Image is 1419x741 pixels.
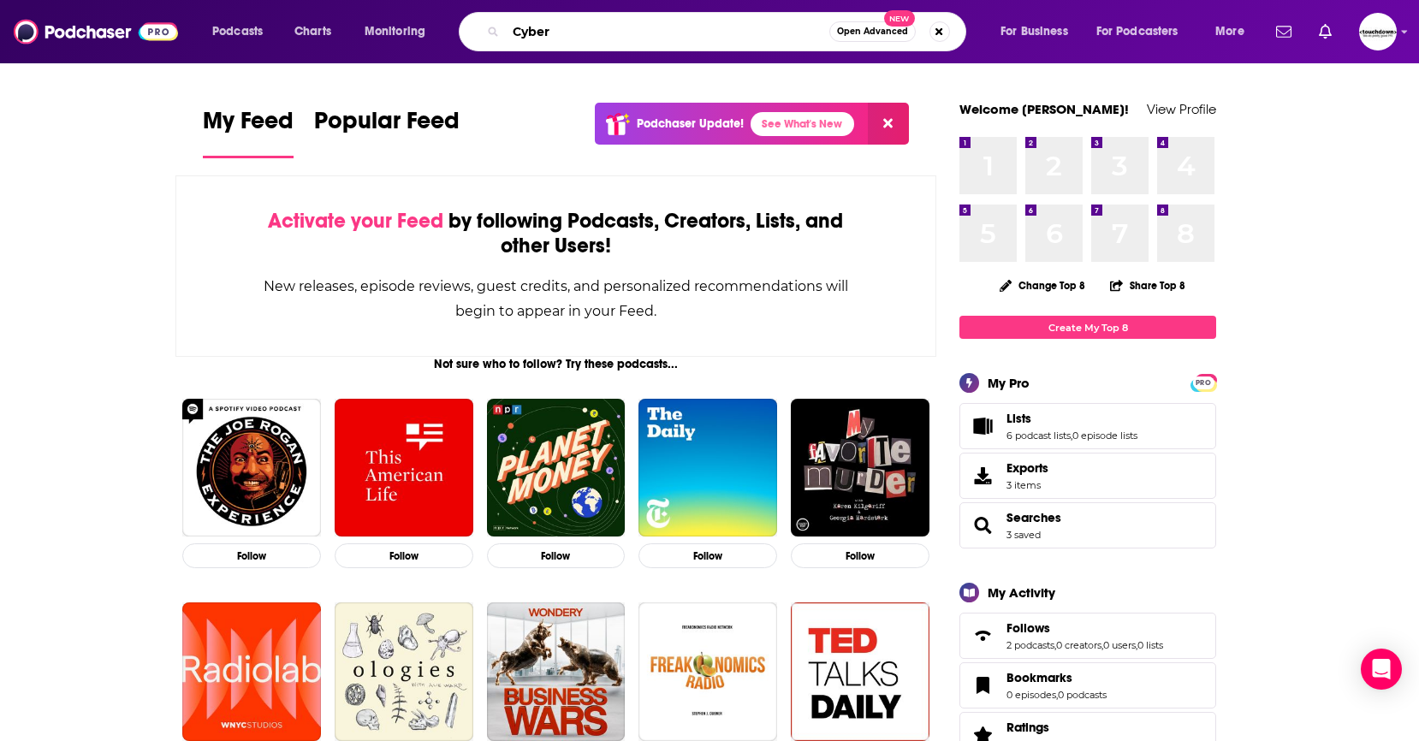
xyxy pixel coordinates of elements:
[1056,689,1058,701] span: ,
[1000,20,1068,44] span: For Business
[1006,620,1163,636] a: Follows
[203,106,294,158] a: My Feed
[1101,639,1103,651] span: ,
[988,584,1055,601] div: My Activity
[182,543,321,568] button: Follow
[1359,13,1397,50] img: User Profile
[175,357,936,371] div: Not sure who to follow? Try these podcasts...
[638,602,777,741] img: Freakonomics Radio
[1072,430,1137,442] a: 0 episode lists
[1006,639,1054,651] a: 2 podcasts
[200,18,285,45] button: open menu
[965,513,1000,537] a: Searches
[1006,510,1061,525] a: Searches
[487,543,626,568] button: Follow
[1006,430,1071,442] a: 6 podcast lists
[1006,460,1048,476] span: Exports
[959,101,1129,117] a: Welcome [PERSON_NAME]!
[1215,20,1244,44] span: More
[1203,18,1266,45] button: open menu
[1096,20,1179,44] span: For Podcasters
[965,673,1000,697] a: Bookmarks
[487,602,626,741] img: Business Wars
[1136,639,1137,651] span: ,
[829,21,916,42] button: Open AdvancedNew
[1006,689,1056,701] a: 0 episodes
[1109,269,1186,302] button: Share Top 8
[1006,670,1072,685] span: Bookmarks
[791,399,929,537] img: My Favorite Murder with Karen Kilgariff and Georgia Hardstark
[638,399,777,537] img: The Daily
[959,453,1216,499] a: Exports
[1312,17,1339,46] a: Show notifications dropdown
[506,18,829,45] input: Search podcasts, credits, & more...
[1269,17,1298,46] a: Show notifications dropdown
[1193,376,1214,388] a: PRO
[353,18,448,45] button: open menu
[638,543,777,568] button: Follow
[1359,13,1397,50] button: Show profile menu
[1361,649,1402,690] div: Open Intercom Messenger
[203,106,294,145] span: My Feed
[1085,18,1203,45] button: open menu
[335,543,473,568] button: Follow
[965,464,1000,488] span: Exports
[959,502,1216,548] span: Searches
[335,602,473,741] img: Ologies with Alie Ward
[1006,720,1049,735] span: Ratings
[1058,689,1107,701] a: 0 podcasts
[182,602,321,741] img: Radiolab
[959,662,1216,708] span: Bookmarks
[1006,411,1137,426] a: Lists
[365,20,425,44] span: Monitoring
[1006,411,1031,426] span: Lists
[791,602,929,741] img: TED Talks Daily
[1056,639,1101,651] a: 0 creators
[262,274,850,323] div: New releases, episode reviews, guest credits, and personalized recommendations will begin to appe...
[283,18,341,45] a: Charts
[14,15,178,48] img: Podchaser - Follow, Share and Rate Podcasts
[475,12,983,51] div: Search podcasts, credits, & more...
[1137,639,1163,651] a: 0 lists
[988,375,1030,391] div: My Pro
[837,27,908,36] span: Open Advanced
[1071,430,1072,442] span: ,
[268,208,443,234] span: Activate your Feed
[1359,13,1397,50] span: Logged in as Lbrower
[989,18,1089,45] button: open menu
[751,112,854,136] a: See What's New
[1147,101,1216,117] a: View Profile
[262,209,850,258] div: by following Podcasts, Creators, Lists, and other Users!
[1006,529,1041,541] a: 3 saved
[637,116,744,131] p: Podchaser Update!
[487,399,626,537] img: Planet Money
[959,316,1216,339] a: Create My Top 8
[294,20,331,44] span: Charts
[182,399,321,537] img: The Joe Rogan Experience
[314,106,460,158] a: Popular Feed
[989,275,1095,296] button: Change Top 8
[314,106,460,145] span: Popular Feed
[335,399,473,537] img: This American Life
[1054,639,1056,651] span: ,
[1103,639,1136,651] a: 0 users
[884,10,915,27] span: New
[965,624,1000,648] a: Follows
[1006,670,1107,685] a: Bookmarks
[959,403,1216,449] span: Lists
[212,20,263,44] span: Podcasts
[791,543,929,568] button: Follow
